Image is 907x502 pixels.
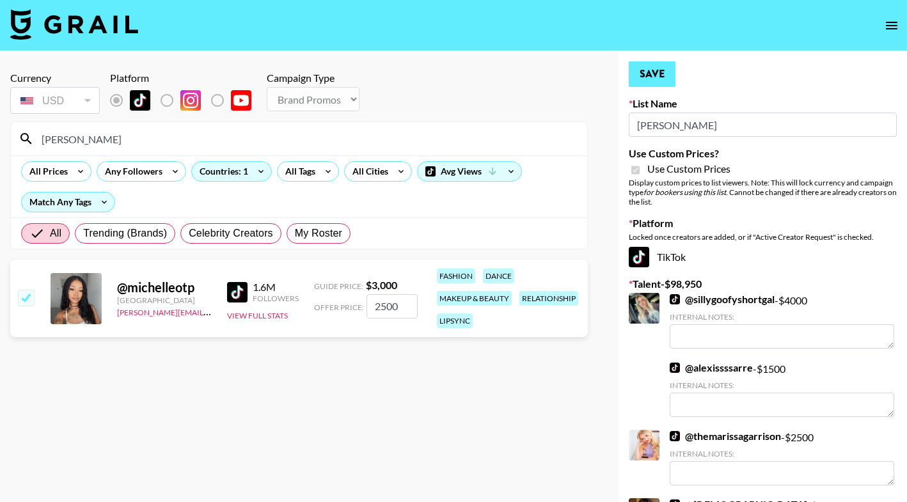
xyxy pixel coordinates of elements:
[366,279,397,291] strong: $ 3,000
[629,278,897,290] label: Talent - $ 98,950
[670,293,775,306] a: @sillygoofyshortgal
[345,162,391,181] div: All Cities
[418,162,521,181] div: Avg Views
[227,282,248,302] img: TikTok
[629,97,897,110] label: List Name
[110,87,262,114] div: List locked to TikTok.
[117,295,212,305] div: [GEOGRAPHIC_DATA]
[629,232,897,242] div: Locked once creators are added, or if "Active Creator Request" is checked.
[192,162,271,181] div: Countries: 1
[117,279,212,295] div: @ michelleotp
[670,431,680,441] img: TikTok
[670,449,894,459] div: Internal Notes:
[483,269,514,283] div: dance
[437,313,473,328] div: lipsync
[267,72,359,84] div: Campaign Type
[670,312,894,322] div: Internal Notes:
[670,361,894,417] div: - $ 1500
[629,217,897,230] label: Platform
[22,162,70,181] div: All Prices
[34,129,580,149] input: Search by User Name
[670,294,680,304] img: TikTok
[97,162,165,181] div: Any Followers
[13,90,97,112] div: USD
[629,247,897,267] div: TikTok
[253,294,299,303] div: Followers
[83,226,167,241] span: Trending (Brands)
[189,226,273,241] span: Celebrity Creators
[879,13,904,38] button: open drawer
[647,162,730,175] span: Use Custom Prices
[278,162,318,181] div: All Tags
[629,147,897,160] label: Use Custom Prices?
[314,302,364,312] span: Offer Price:
[629,247,649,267] img: TikTok
[180,90,201,111] img: Instagram
[22,192,114,212] div: Match Any Tags
[670,380,894,390] div: Internal Notes:
[10,84,100,116] div: Currency is locked to USD
[670,293,894,349] div: - $ 4000
[253,281,299,294] div: 1.6M
[643,187,726,197] em: for bookers using this list
[110,72,262,84] div: Platform
[50,226,61,241] span: All
[10,9,138,40] img: Grail Talent
[437,291,512,306] div: makeup & beauty
[117,305,306,317] a: [PERSON_NAME][EMAIL_ADDRESS][DOMAIN_NAME]
[670,363,680,373] img: TikTok
[670,361,753,374] a: @alexissssarre
[437,269,475,283] div: fashion
[10,72,100,84] div: Currency
[670,430,781,443] a: @themarissagarrison
[519,291,578,306] div: relationship
[231,90,251,111] img: YouTube
[670,430,894,485] div: - $ 2500
[367,294,418,318] input: 3,000
[629,178,897,207] div: Display custom prices to list viewers. Note: This will lock currency and campaign type . Cannot b...
[629,61,675,87] button: Save
[295,226,342,241] span: My Roster
[314,281,363,291] span: Guide Price:
[227,311,288,320] button: View Full Stats
[130,90,150,111] img: TikTok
